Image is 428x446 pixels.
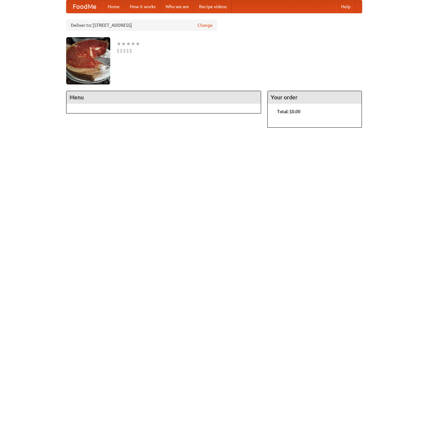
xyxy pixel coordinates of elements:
li: $ [117,47,120,54]
li: ★ [121,40,126,47]
div: Deliver to: [STREET_ADDRESS] [66,20,217,31]
a: Recipe videos [194,0,232,13]
li: ★ [126,40,131,47]
li: $ [120,47,123,54]
li: ★ [117,40,121,47]
img: angular.jpg [66,37,110,84]
li: $ [123,47,126,54]
li: $ [129,47,132,54]
a: How it works [125,0,161,13]
h4: Your order [268,91,362,104]
h4: Menu [66,91,261,104]
a: Change [197,22,213,28]
a: Who we are [161,0,194,13]
b: Total: $0.00 [277,109,300,114]
li: ★ [131,40,135,47]
a: Home [103,0,125,13]
li: ★ [135,40,140,47]
a: Help [336,0,356,13]
li: $ [126,47,129,54]
a: FoodMe [66,0,103,13]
